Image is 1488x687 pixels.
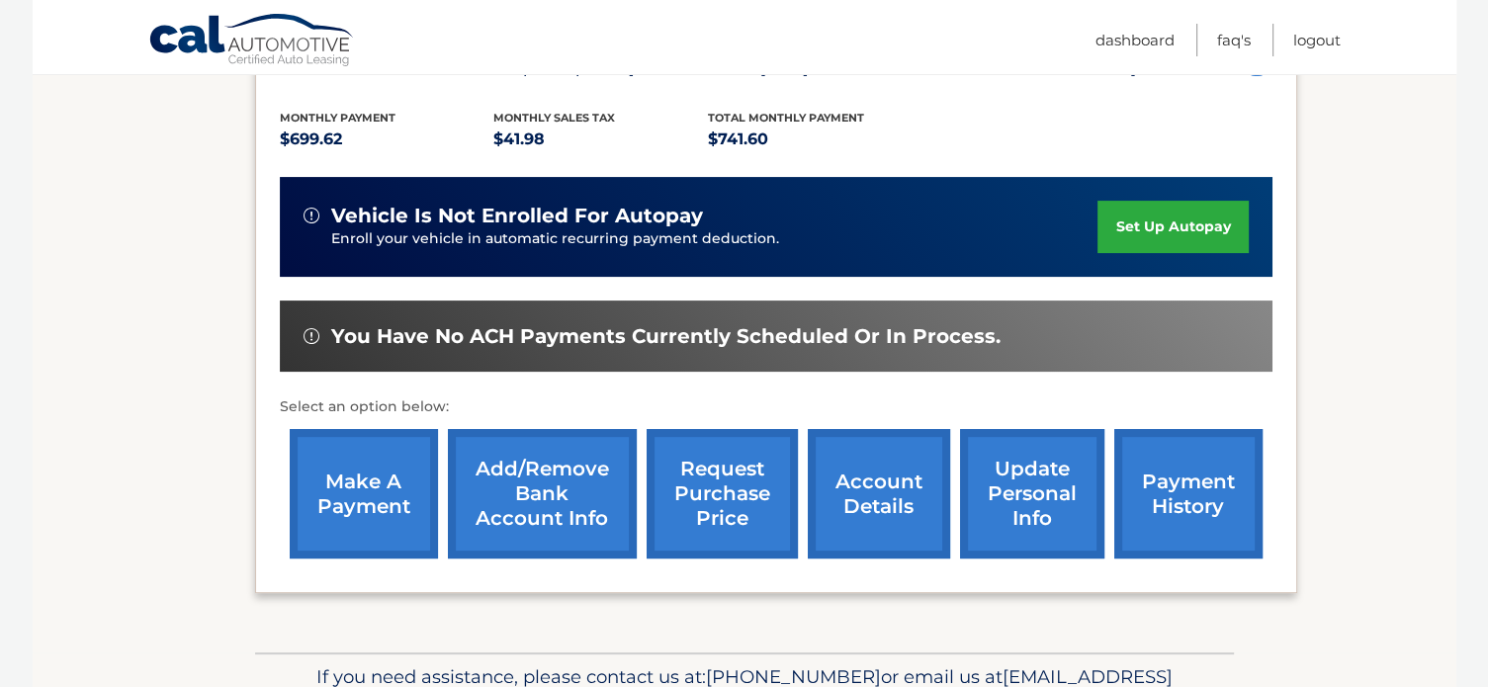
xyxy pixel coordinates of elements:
p: $741.60 [708,126,922,153]
img: alert-white.svg [304,208,319,223]
span: You have no ACH payments currently scheduled or in process. [331,324,1001,349]
span: Total Monthly Payment [708,111,864,125]
img: alert-white.svg [304,328,319,344]
a: payment history [1114,429,1263,558]
a: FAQ's [1217,24,1251,56]
p: Select an option below: [280,395,1272,419]
span: Monthly Payment [280,111,395,125]
p: $41.98 [493,126,708,153]
a: Add/Remove bank account info [448,429,637,558]
a: update personal info [960,429,1104,558]
p: $699.62 [280,126,494,153]
p: Enroll your vehicle in automatic recurring payment deduction. [331,228,1098,250]
a: Cal Automotive [148,13,356,70]
a: Logout [1293,24,1341,56]
a: account details [808,429,950,558]
a: set up autopay [1097,201,1248,253]
span: vehicle is not enrolled for autopay [331,204,703,228]
a: request purchase price [647,429,798,558]
a: Dashboard [1095,24,1175,56]
span: Monthly sales Tax [493,111,615,125]
a: make a payment [290,429,438,558]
